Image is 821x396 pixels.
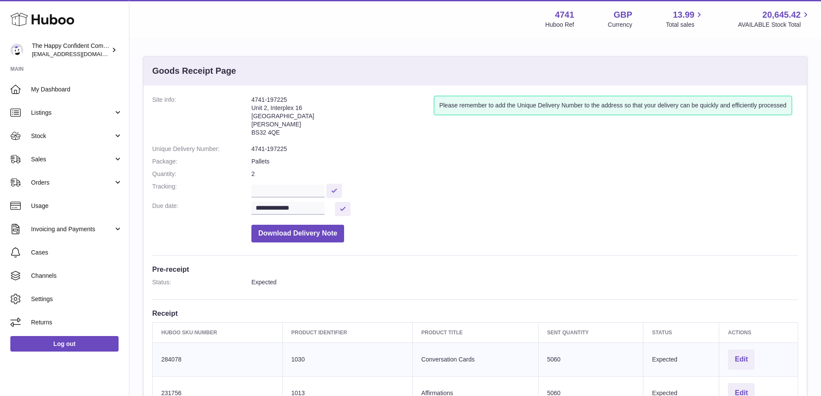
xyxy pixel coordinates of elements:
[31,318,122,327] span: Returns
[555,9,574,21] strong: 4741
[31,248,122,257] span: Cases
[31,225,113,233] span: Invoicing and Payments
[251,96,434,141] address: 4741-197225 Unit 2, Interplex 16 [GEOGRAPHIC_DATA] [PERSON_NAME] BS32 4QE
[153,343,283,376] td: 284078
[10,336,119,352] a: Log out
[152,145,251,153] dt: Unique Delivery Number:
[762,9,801,21] span: 20,645.42
[251,145,798,153] dd: 4741-197225
[538,343,643,376] td: 5060
[608,21,633,29] div: Currency
[152,182,251,198] dt: Tracking:
[152,202,251,216] dt: Due date:
[666,21,704,29] span: Total sales
[152,308,798,318] h3: Receipt
[728,349,755,370] button: Edit
[251,278,798,286] dd: Expected
[643,322,719,343] th: Status
[31,85,122,94] span: My Dashboard
[10,44,23,57] img: contact@happyconfident.com
[31,295,122,303] span: Settings
[643,343,719,376] td: Expected
[32,42,110,58] div: The Happy Confident Company
[282,343,413,376] td: 1030
[666,9,704,29] a: 13.99 Total sales
[282,322,413,343] th: Product Identifier
[31,202,122,210] span: Usage
[673,9,694,21] span: 13.99
[152,278,251,286] dt: Status:
[152,157,251,166] dt: Package:
[31,155,113,163] span: Sales
[152,96,251,141] dt: Site Info:
[31,132,113,140] span: Stock
[31,179,113,187] span: Orders
[413,322,539,343] th: Product title
[251,157,798,166] dd: Pallets
[413,343,539,376] td: Conversation Cards
[738,9,811,29] a: 20,645.42 AVAILABLE Stock Total
[31,109,113,117] span: Listings
[538,322,643,343] th: Sent Quantity
[152,65,236,77] h3: Goods Receipt Page
[153,322,283,343] th: Huboo SKU Number
[31,272,122,280] span: Channels
[251,225,344,242] button: Download Delivery Note
[32,50,127,57] span: [EMAIL_ADDRESS][DOMAIN_NAME]
[251,170,798,178] dd: 2
[152,264,798,274] h3: Pre-receipt
[152,170,251,178] dt: Quantity:
[719,322,798,343] th: Actions
[614,9,632,21] strong: GBP
[545,21,574,29] div: Huboo Ref
[738,21,811,29] span: AVAILABLE Stock Total
[434,96,792,115] div: Please remember to add the Unique Delivery Number to the address so that your delivery can be qui...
